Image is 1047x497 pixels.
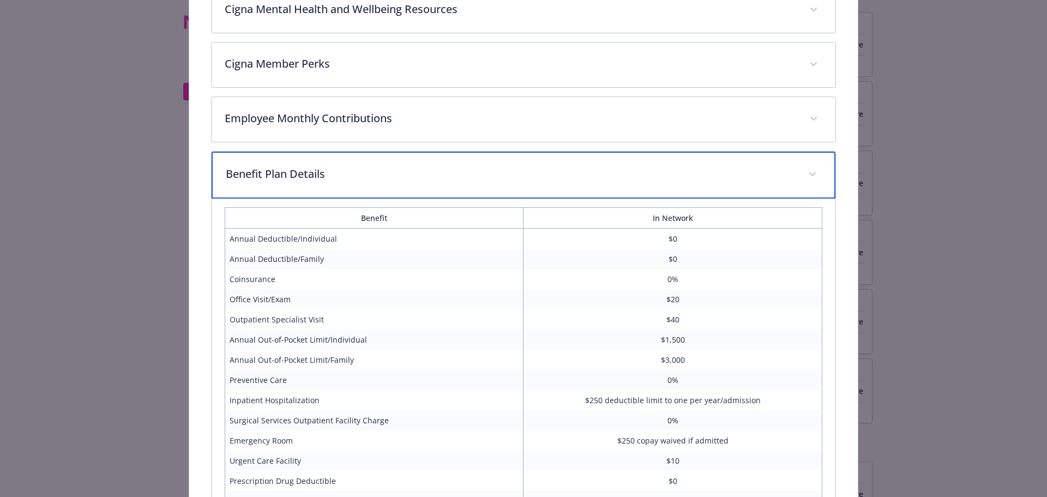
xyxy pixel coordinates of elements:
[225,471,523,491] td: Prescription Drug Deductible
[523,269,822,289] td: 0%
[225,229,523,249] td: Annual Deductible/Individual
[225,110,797,127] p: Employee Monthly Contributions
[523,410,822,430] td: 0%
[225,249,523,269] td: Annual Deductible/Family
[226,166,796,182] p: Benefit Plan Details
[212,152,836,199] div: Benefit Plan Details
[225,56,797,72] p: Cigna Member Perks
[225,309,523,330] td: Outpatient Specialist Visit
[225,330,523,350] td: Annual Out-of-Pocket Limit/Individual
[225,289,523,309] td: Office Visit/Exam
[225,370,523,390] td: Preventive Care
[523,471,822,491] td: $0
[523,430,822,451] td: $250 copay waived if admitted
[225,350,523,370] td: Annual Out-of-Pocket Limit/Family
[523,289,822,309] td: $20
[225,269,523,289] td: Coinsurance
[225,1,797,17] p: Cigna Mental Health and Wellbeing Resources
[225,208,523,229] th: Benefit
[523,208,822,229] th: In Network
[523,451,822,471] td: $10
[523,370,822,390] td: 0%
[212,97,836,142] div: Employee Monthly Contributions
[212,43,836,87] div: Cigna Member Perks
[225,430,523,451] td: Emergency Room
[225,451,523,471] td: Urgent Care Facility
[523,309,822,330] td: $40
[523,249,822,269] td: $0
[225,410,523,430] td: Surgical Services Outpatient Facility Charge
[523,330,822,350] td: $1,500
[523,390,822,410] td: $250 deductible limit to one per year/admission
[225,390,523,410] td: Inpatient Hospitalization
[523,229,822,249] td: $0
[523,350,822,370] td: $3,000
